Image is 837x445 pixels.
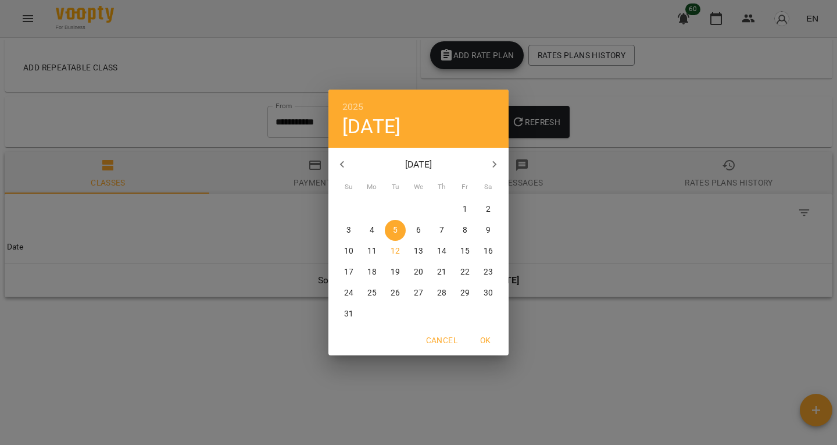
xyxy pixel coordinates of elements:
[393,225,398,236] p: 5
[426,333,457,347] span: Cancel
[362,220,382,241] button: 4
[408,241,429,262] button: 13
[414,287,423,299] p: 27
[460,266,470,278] p: 22
[342,115,400,138] button: [DATE]
[391,287,400,299] p: 26
[478,241,499,262] button: 16
[484,245,493,257] p: 16
[338,262,359,283] button: 17
[484,287,493,299] p: 30
[421,330,462,351] button: Cancel
[385,283,406,304] button: 26
[486,225,491,236] p: 9
[437,245,446,257] p: 14
[463,225,467,236] p: 8
[391,245,400,257] p: 12
[431,181,452,193] span: Th
[338,241,359,262] button: 10
[362,181,382,193] span: Mo
[439,225,444,236] p: 7
[344,308,353,320] p: 31
[385,181,406,193] span: Tu
[344,287,353,299] p: 24
[455,262,475,283] button: 22
[471,333,499,347] span: OK
[344,245,353,257] p: 10
[478,283,499,304] button: 30
[344,266,353,278] p: 17
[338,181,359,193] span: Su
[385,220,406,241] button: 5
[408,220,429,241] button: 6
[385,241,406,262] button: 12
[467,330,504,351] button: OK
[478,262,499,283] button: 23
[455,220,475,241] button: 8
[431,220,452,241] button: 7
[478,199,499,220] button: 2
[455,283,475,304] button: 29
[416,225,421,236] p: 6
[370,225,374,236] p: 4
[478,220,499,241] button: 9
[367,287,377,299] p: 25
[478,181,499,193] span: Sa
[463,204,467,215] p: 1
[385,262,406,283] button: 19
[356,158,481,172] p: [DATE]
[455,199,475,220] button: 1
[367,266,377,278] p: 18
[408,262,429,283] button: 20
[342,99,364,115] button: 2025
[338,283,359,304] button: 24
[431,262,452,283] button: 21
[460,287,470,299] p: 29
[362,283,382,304] button: 25
[414,245,423,257] p: 13
[338,304,359,325] button: 31
[408,283,429,304] button: 27
[431,241,452,262] button: 14
[391,266,400,278] p: 19
[455,181,475,193] span: Fr
[484,266,493,278] p: 23
[460,245,470,257] p: 15
[414,266,423,278] p: 20
[455,241,475,262] button: 15
[431,283,452,304] button: 28
[486,204,491,215] p: 2
[437,287,446,299] p: 28
[362,262,382,283] button: 18
[362,241,382,262] button: 11
[338,220,359,241] button: 3
[437,266,446,278] p: 21
[408,181,429,193] span: We
[346,225,351,236] p: 3
[367,245,377,257] p: 11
